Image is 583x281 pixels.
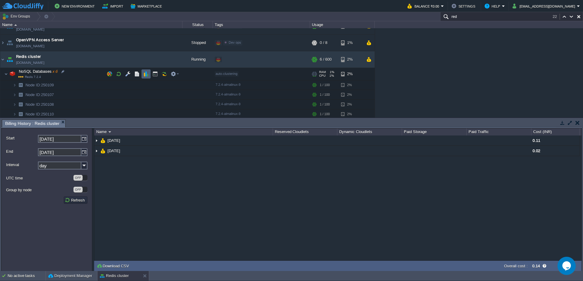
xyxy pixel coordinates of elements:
img: AMDAwAAAACH5BAEAAAAALAAAAAABAAEAAAICRAEAOw== [0,51,5,68]
span: 7.2.4-almalinux-9 [216,92,240,96]
span: 0.02 [533,149,540,153]
button: [EMAIL_ADDRESS][DOMAIN_NAME] [513,2,577,10]
img: AMDAwAAAACH5BAEAAAAALAAAAAABAAEAAAICRAEAOw== [13,109,16,119]
a: Node ID:250108 [25,102,55,107]
a: [DOMAIN_NAME] [16,43,44,49]
img: AMDAwAAAACH5BAEAAAAALAAAAAABAAEAAAICRAEAOw== [94,146,99,156]
img: AMDAwAAAACH5BAEAAAAALAAAAAABAAEAAAICRAEAOw== [16,109,25,119]
div: 2% [341,100,361,109]
div: Running [182,51,213,68]
img: AMDAwAAAACH5BAEAAAAALAAAAAABAAEAAAICRAEAOw== [13,80,16,90]
a: Node ID:250107 [25,92,55,97]
div: Dynamic Cloudlets [338,128,402,135]
img: AMDAwAAAACH5BAEAAAAALAAAAAABAAEAAAICRAEAOw== [4,68,8,80]
label: Interval [6,162,37,168]
a: [DATE] [107,148,121,153]
div: Tags [213,21,310,28]
div: 2% [341,68,361,80]
button: Env Groups [2,12,32,21]
span: x 6 [52,69,58,74]
a: NoSQL Databasesx 6Redis 7.2.4 [18,69,58,74]
img: AMDAwAAAACH5BAEAAAAALAAAAAABAAEAAAICRAEAOw== [101,146,105,156]
div: 2% [341,80,361,90]
img: AMDAwAAAACH5BAEAAAAALAAAAAABAAEAAAICRAEAOw== [101,135,105,146]
span: 1% [328,70,334,74]
iframe: chat widget [557,257,577,275]
span: 250109 [25,82,55,88]
img: CloudJiffy [2,2,43,10]
img: AMDAwAAAACH5BAEAAAAALAAAAAABAAEAAAICRAEAOw== [16,100,25,109]
span: 250110 [25,112,55,117]
img: AMDAwAAAACH5BAEAAAAALAAAAAABAAEAAAICRAEAOw== [13,100,16,109]
a: Node ID:250109 [25,82,55,88]
div: 2% [341,51,361,68]
div: Name [1,21,182,28]
a: Node ID:250110 [25,112,55,117]
button: Refresh [65,197,87,203]
button: Marketplace [131,2,164,10]
button: Deployment Manager [48,273,92,279]
div: 1 / 100 [320,100,330,109]
div: 1 / 100 [320,80,330,90]
button: Settings [452,2,477,10]
div: Stopped [182,35,213,51]
div: No active tasks [8,271,46,281]
span: 7.2.4-almalinux-9 [216,102,240,106]
span: CPU [319,74,326,78]
div: Paid Storage [402,128,466,135]
span: Node ID: [26,83,41,87]
label: 0.14 [532,264,540,268]
img: AMDAwAAAACH5BAEAAAAALAAAAAABAAEAAAICRAEAOw== [108,131,111,133]
div: 1 / 100 [320,109,330,119]
div: 1% [341,35,361,51]
div: Name [95,128,273,135]
div: 2% [341,109,361,119]
div: Status [183,21,213,28]
div: 0 / 8 [320,35,327,51]
span: NoSQL Databases [18,69,58,74]
div: Usage [310,21,374,28]
img: AMDAwAAAACH5BAEAAAAALAAAAAABAAEAAAICRAEAOw== [14,24,17,26]
span: Dev ops [229,41,241,44]
img: AMDAwAAAACH5BAEAAAAALAAAAAABAAEAAAICRAEAOw== [94,135,99,146]
div: 1 / 100 [320,90,330,99]
span: auto-clustering [216,72,237,75]
div: 6 / 600 [320,51,332,68]
a: OpenVPN Access Server [16,37,64,43]
a: Redis cluster [16,54,41,60]
img: AMDAwAAAACH5BAEAAAAALAAAAAABAAEAAAICRAEAOw== [13,90,16,99]
div: 22 [553,14,560,20]
span: Redis 7.2.4 [18,75,41,79]
label: Overall cost : [504,264,528,268]
label: Group by node [6,187,73,193]
div: OFF [73,187,83,192]
img: AMDAwAAAACH5BAEAAAAALAAAAAABAAEAAAICRAEAOw== [8,68,17,80]
span: Node ID: [26,92,41,97]
label: UTC time [6,175,73,181]
label: Start [6,135,37,141]
span: 7.2.4-almalinux-9 [216,83,240,86]
button: Help [485,2,502,10]
a: [DOMAIN_NAME] [16,26,44,32]
span: Node ID: [26,112,41,116]
button: Download CSV [97,263,131,269]
img: AMDAwAAAACH5BAEAAAAALAAAAAABAAEAAAICRAEAOw== [5,35,14,51]
span: 250108 [25,102,55,107]
button: Balance ₹0.00 [407,2,441,10]
span: Node ID: [26,102,41,107]
span: 1% [328,74,334,78]
button: New Environment [55,2,97,10]
img: AMDAwAAAACH5BAEAAAAALAAAAAABAAEAAAICRAEAOw== [16,90,25,99]
span: 250107 [25,92,55,97]
img: AMDAwAAAACH5BAEAAAAALAAAAAABAAEAAAICRAEAOw== [5,51,14,68]
div: Paid Traffic [467,128,531,135]
span: 7.2.4-almalinux-9 [216,112,240,115]
div: 2% [341,90,361,99]
label: End [6,148,37,155]
img: AMDAwAAAACH5BAEAAAAALAAAAAABAAEAAAICRAEAOw== [0,35,5,51]
img: AMDAwAAAACH5BAEAAAAALAAAAAABAAEAAAICRAEAOw== [16,80,25,90]
button: Redis cluster [100,273,129,279]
